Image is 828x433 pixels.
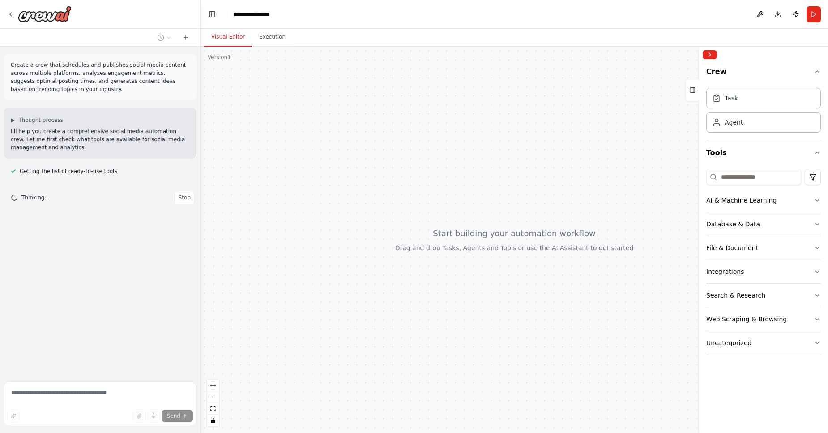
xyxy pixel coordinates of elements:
button: Visual Editor [204,28,252,47]
span: ▶ [11,117,15,124]
button: Click to speak your automation idea [147,410,160,422]
span: Stop [179,194,191,201]
button: Uncategorized [706,331,821,355]
button: fit view [207,403,219,415]
button: Stop [175,191,195,204]
p: Create a crew that schedules and publishes social media content across multiple platforms, analyz... [11,61,189,93]
button: Integrations [706,260,821,283]
button: Web Scraping & Browsing [706,307,821,331]
div: Version 1 [208,54,231,61]
div: Uncategorized [706,338,751,347]
div: Crew [706,84,821,140]
div: Tools [706,165,821,362]
img: Logo [18,6,72,22]
button: toggle interactivity [207,415,219,426]
nav: breadcrumb [233,10,280,19]
button: Search & Research [706,284,821,307]
span: Getting the list of ready-to-use tools [20,168,117,175]
div: AI & Machine Learning [706,196,777,205]
span: Thought process [18,117,63,124]
div: Agent [725,118,743,127]
button: Crew [706,63,821,84]
button: ▶Thought process [11,117,63,124]
button: Collapse right sidebar [703,50,717,59]
button: zoom out [207,391,219,403]
button: zoom in [207,380,219,391]
div: Task [725,94,738,103]
button: AI & Machine Learning [706,189,821,212]
button: Send [162,410,193,422]
button: Execution [252,28,293,47]
div: Web Scraping & Browsing [706,315,787,324]
div: Integrations [706,267,744,276]
span: Send [167,412,180,420]
div: Search & Research [706,291,765,300]
div: Database & Data [706,220,760,229]
div: File & Document [706,243,758,252]
button: Start a new chat [179,32,193,43]
button: Tools [706,140,821,165]
span: Thinking... [21,194,50,201]
button: Switch to previous chat [154,32,175,43]
button: File & Document [706,236,821,260]
p: I'll help you create a comprehensive social media automation crew. Let me first check what tools ... [11,127,189,152]
button: Toggle Sidebar [696,47,703,433]
div: React Flow controls [207,380,219,426]
button: Improve this prompt [7,410,20,422]
button: Upload files [133,410,145,422]
button: Hide left sidebar [206,8,218,21]
button: Database & Data [706,212,821,236]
